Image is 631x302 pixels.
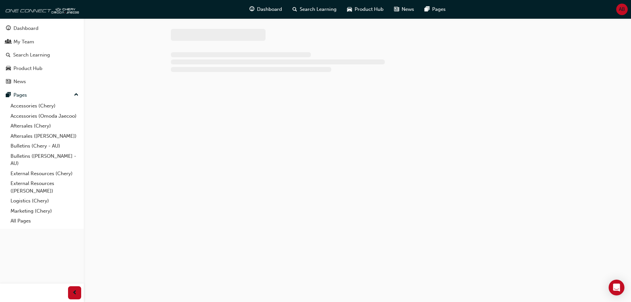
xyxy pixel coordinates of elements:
[3,36,81,48] a: My Team
[6,79,11,85] span: news-icon
[13,25,38,32] div: Dashboard
[8,169,81,179] a: External Resources (Chery)
[13,51,50,59] div: Search Learning
[432,6,446,13] span: Pages
[8,131,81,141] a: Aftersales ([PERSON_NAME])
[425,5,430,13] span: pages-icon
[3,62,81,75] a: Product Hub
[3,21,81,89] button: DashboardMy TeamSearch LearningProduct HubNews
[249,5,254,13] span: guage-icon
[8,206,81,216] a: Marketing (Chery)
[6,66,11,72] span: car-icon
[394,5,399,13] span: news-icon
[8,178,81,196] a: External Resources ([PERSON_NAME])
[8,196,81,206] a: Logistics (Chery)
[355,6,384,13] span: Product Hub
[72,289,77,297] span: prev-icon
[8,151,81,169] a: Bulletins ([PERSON_NAME] - AU)
[6,92,11,98] span: pages-icon
[292,5,297,13] span: search-icon
[616,4,628,15] button: AB
[13,91,27,99] div: Pages
[287,3,342,16] a: search-iconSearch Learning
[300,6,337,13] span: Search Learning
[347,5,352,13] span: car-icon
[3,49,81,61] a: Search Learning
[3,3,79,16] img: oneconnect
[342,3,389,16] a: car-iconProduct Hub
[6,39,11,45] span: people-icon
[389,3,419,16] a: news-iconNews
[244,3,287,16] a: guage-iconDashboard
[419,3,451,16] a: pages-iconPages
[3,89,81,101] button: Pages
[8,216,81,226] a: All Pages
[609,280,624,295] div: Open Intercom Messenger
[8,101,81,111] a: Accessories (Chery)
[619,6,625,13] span: AB
[13,38,34,46] div: My Team
[6,26,11,32] span: guage-icon
[8,121,81,131] a: Aftersales (Chery)
[8,141,81,151] a: Bulletins (Chery - AU)
[13,65,42,72] div: Product Hub
[74,91,79,99] span: up-icon
[6,52,11,58] span: search-icon
[402,6,414,13] span: News
[13,78,26,85] div: News
[3,22,81,35] a: Dashboard
[3,76,81,88] a: News
[8,111,81,121] a: Accessories (Omoda Jaecoo)
[257,6,282,13] span: Dashboard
